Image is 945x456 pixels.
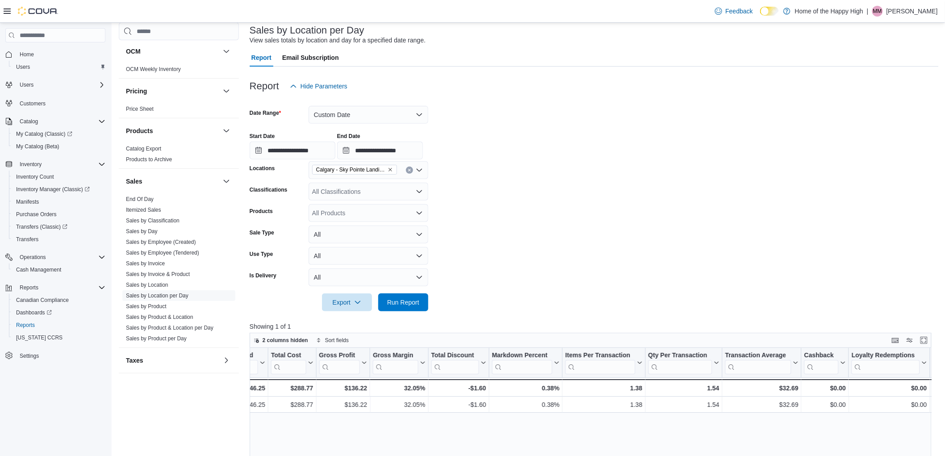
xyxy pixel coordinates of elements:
span: Purchase Orders [13,209,105,220]
span: Run Report [387,298,419,307]
button: Hide Parameters [286,77,351,95]
button: Clear input [406,167,413,174]
input: Dark Mode [760,7,779,16]
div: $0.00 [852,383,927,393]
h3: OCM [126,47,141,56]
a: Sales by Invoice & Product [126,271,190,277]
span: Transfers (Classic) [16,223,67,230]
div: Loyalty Redemptions [852,351,920,360]
div: Transaction Average [725,351,791,374]
div: Cashback [804,351,839,374]
div: Qty Per Transaction [648,351,712,374]
input: Press the down key to open a popover containing a calendar. [250,142,335,159]
a: Sales by Product & Location per Day [126,325,213,331]
span: Dashboards [13,307,105,318]
span: Cash Management [16,266,61,273]
button: [US_STATE] CCRS [9,331,109,344]
span: Catalog Export [126,145,161,152]
span: Reports [13,320,105,330]
button: Operations [16,252,50,263]
button: Manifests [9,196,109,208]
a: Home [16,49,38,60]
button: Catalog [2,115,109,128]
span: Manifests [13,197,105,207]
div: 1.38 [565,399,643,410]
button: Pricing [126,87,219,96]
a: Sales by Location per Day [126,293,188,299]
h3: Pricing [126,87,147,96]
div: 0.38% [492,399,560,410]
a: Reports [13,320,38,330]
button: Transfers [9,233,109,246]
button: Transaction Average [725,351,799,374]
span: Transfers [13,234,105,245]
button: OCM [126,47,219,56]
span: Settings [16,350,105,361]
a: Sales by Classification [126,218,180,224]
span: Hide Parameters [301,82,347,91]
span: Transfers (Classic) [13,222,105,232]
span: Operations [20,254,46,261]
span: Users [13,62,105,72]
button: Reports [16,282,42,293]
a: [US_STATE] CCRS [13,332,66,343]
span: Home [20,51,34,58]
button: All [309,268,428,286]
span: Manifests [16,198,39,205]
span: My Catalog (Beta) [13,141,105,152]
div: Total Cost [271,351,306,360]
button: Reports [9,319,109,331]
span: Inventory Count [13,172,105,182]
button: Gross Profit [319,351,367,374]
button: Open list of options [416,188,423,195]
span: My Catalog (Beta) [16,143,59,150]
button: 2 columns hidden [250,335,312,346]
h3: Sales [126,177,142,186]
div: View sales totals by location and day for a specified date range. [250,36,426,45]
a: Inventory Count [13,172,58,182]
button: Gross Margin [373,351,425,374]
span: Sort fields [325,337,349,344]
a: Sales by Product per Day [126,335,187,342]
span: Price Sheet [126,105,154,113]
button: Markdown Percent [492,351,560,374]
a: Sales by Day [126,228,158,234]
div: Total Invoiced [212,351,258,374]
a: Sales by Employee (Tendered) [126,250,199,256]
a: Purchase Orders [13,209,60,220]
span: Sales by Product [126,303,167,310]
span: Calgary - Sky Pointe Landing - Fire & Flower [316,165,386,174]
span: Inventory Manager (Classic) [16,186,90,193]
label: Use Type [250,251,273,258]
h3: Report [250,81,279,92]
div: $288.77 [271,399,313,410]
label: Products [250,208,273,215]
div: -$1.60 [431,383,486,393]
p: | [867,6,869,17]
span: Reports [20,284,38,291]
div: 1.54 [648,399,719,410]
div: $32.69 [725,383,799,393]
button: Run Report [378,293,428,311]
label: End Date [337,133,360,140]
a: Catalog Export [126,146,161,152]
div: Markdown Percent [492,351,552,360]
button: Display options [904,335,915,346]
label: Date Range [250,109,281,117]
a: Feedback [711,2,757,20]
label: Classifications [250,186,288,193]
button: Products [126,126,219,135]
div: Loyalty Redemptions [852,351,920,374]
div: $446.25 [212,399,265,410]
span: Users [16,63,30,71]
div: Gross Profit [319,351,360,360]
button: OCM [221,46,232,57]
button: Qty Per Transaction [648,351,719,374]
button: Users [16,79,37,90]
span: Products to Archive [126,156,172,163]
span: Settings [20,352,39,360]
span: Report [251,49,272,67]
button: Reports [2,281,109,294]
a: Manifests [13,197,42,207]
